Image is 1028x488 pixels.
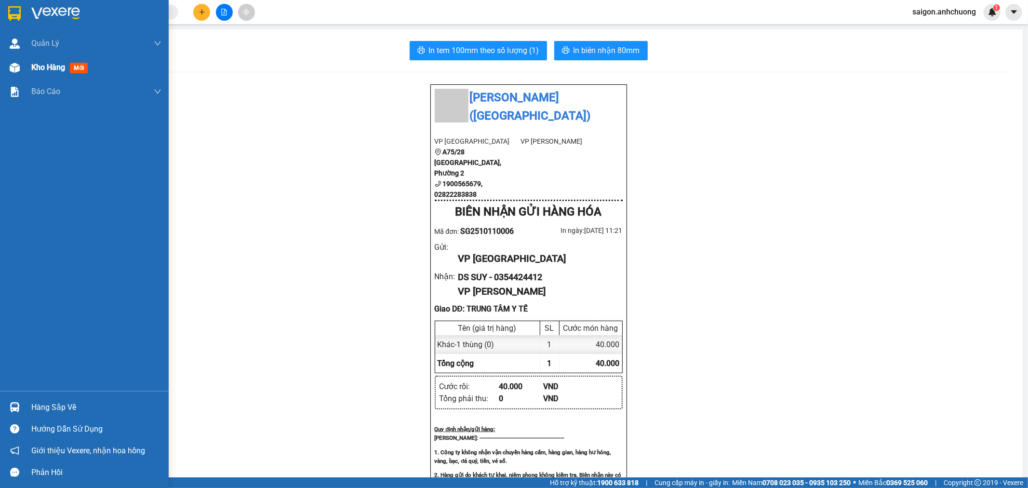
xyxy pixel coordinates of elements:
[438,324,537,333] div: Tên (giá trị hàng)
[499,380,544,393] div: 40.000
[993,4,1000,11] sup: 1
[10,468,19,477] span: message
[435,89,623,125] li: [PERSON_NAME] ([GEOGRAPHIC_DATA])
[975,479,981,486] span: copyright
[529,225,623,236] div: In ngày: [DATE] 11:21
[221,9,227,15] span: file-add
[435,303,623,315] div: Giao DĐ: TRUNG TÂM Y TẾ
[8,6,21,21] img: logo-vxr
[113,45,175,79] span: TRUNG TÂM Y TẾ
[113,8,180,20] div: Romen
[435,225,529,237] div: Mã đơn:
[193,4,210,21] button: plus
[435,136,521,147] li: VP [GEOGRAPHIC_DATA]
[995,4,998,11] span: 1
[31,63,65,72] span: Kho hàng
[550,477,639,488] span: Hỗ trợ kỹ thuật:
[8,8,106,30] div: [GEOGRAPHIC_DATA]
[597,479,639,487] strong: 1900 633 818
[70,63,88,73] span: mới
[654,477,730,488] span: Cung cấp máy in - giấy in:
[435,149,441,155] span: environment
[435,271,458,283] div: Nhận :
[435,148,502,177] b: A75/28 [GEOGRAPHIC_DATA], Phường 2
[435,180,441,187] span: phone
[31,400,161,415] div: Hàng sắp về
[543,324,557,333] div: SL
[10,402,20,412] img: warehouse-icon
[154,40,161,47] span: down
[1005,4,1022,21] button: caret-down
[31,37,59,49] span: Quản Lý
[435,180,483,198] b: 1900565679, 02822283838
[460,227,514,236] span: SG2510110006
[31,422,161,436] div: Hướng dẫn sử dụng
[543,380,588,393] div: VND
[417,46,425,55] span: printer
[458,271,614,284] div: DS SUY - 0354424412
[1010,8,1018,16] span: caret-down
[435,241,458,253] div: Gửi :
[435,472,622,487] strong: 2. Hàng gửi do khách tự khai, niêm phong không kiểm tra. Biên nhận này có giá trị trong vòng 2 ngày.
[10,446,19,455] span: notification
[113,31,180,45] div: 0354424412
[410,41,547,60] button: printerIn tem 100mm theo số lượng (1)
[574,44,640,56] span: In biên nhận 80mm
[547,359,552,368] span: 1
[238,4,255,21] button: aim
[113,9,136,19] span: Nhận:
[596,359,620,368] span: 40.000
[31,465,161,480] div: Phản hồi
[113,50,127,60] span: DĐ:
[435,434,565,441] strong: [PERSON_NAME]: --------------------------------------------
[435,449,612,464] strong: 1. Công ty không nhận vận chuyển hàng cấm, hàng gian, hàng hư hỏng, vàng, bạc, đá quý, tiền, vé số.
[935,477,936,488] span: |
[10,63,20,73] img: warehouse-icon
[435,203,623,221] div: BIÊN NHẬN GỬI HÀNG HÓA
[521,136,607,147] li: VP [PERSON_NAME]
[31,85,60,97] span: Báo cáo
[732,477,851,488] span: Miền Nam
[199,9,205,15] span: plus
[438,340,494,349] span: Khác - 1 thùng (0)
[554,41,648,60] button: printerIn biên nhận 80mm
[988,8,997,16] img: icon-new-feature
[154,88,161,95] span: down
[499,393,544,405] div: 0
[886,479,928,487] strong: 0369 525 060
[440,393,499,405] div: Tổng phải thu :
[905,6,984,18] span: saigon.anhchuong
[562,46,570,55] span: printer
[113,20,180,31] div: DS SUY
[10,39,20,49] img: warehouse-icon
[10,87,20,97] img: solution-icon
[10,424,19,434] span: question-circle
[440,380,499,393] div: Cước rồi :
[646,477,647,488] span: |
[458,284,614,299] div: VP [PERSON_NAME]
[458,251,614,266] div: VP [GEOGRAPHIC_DATA]
[853,481,856,485] span: ⚪️
[543,393,588,405] div: VND
[435,425,623,434] div: Quy định nhận/gửi hàng :
[429,44,539,56] span: In tem 100mm theo số lượng (1)
[31,445,145,457] span: Giới thiệu Vexere, nhận hoa hồng
[560,335,622,354] div: 40.000
[8,8,23,18] span: Gửi:
[243,9,250,15] span: aim
[762,479,851,487] strong: 0708 023 035 - 0935 103 250
[858,477,928,488] span: Miền Bắc
[562,324,620,333] div: Cước món hàng
[540,335,560,354] div: 1
[216,4,233,21] button: file-add
[438,359,474,368] span: Tổng cộng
